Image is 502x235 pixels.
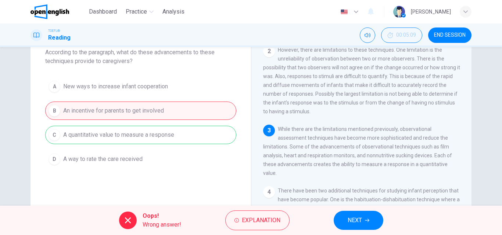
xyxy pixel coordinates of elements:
span: Explanation [242,215,280,225]
div: Hide [381,27,422,43]
span: Analysis [162,7,184,16]
button: Practice [123,5,157,18]
div: Mute [360,27,375,43]
span: Practice [126,7,147,16]
div: 4 [263,186,275,198]
h1: Reading [48,33,71,42]
span: Oops! [143,212,181,220]
span: END SESSION [434,32,466,38]
span: While there are the limitations mentioned previously, observational assessment techniques have be... [263,126,452,176]
span: According to the paragraph, what do these advancements to these techniques provide to caregivers? [45,48,236,66]
img: OpenEnglish logo [31,4,69,19]
span: Dashboard [89,7,117,16]
a: OpenEnglish logo [31,4,86,19]
button: Explanation [225,210,290,230]
div: [PERSON_NAME] [411,7,451,16]
span: NEXT [348,215,362,225]
span: TOEFL® [48,28,60,33]
button: END SESSION [428,27,471,43]
div: 3 [263,125,275,136]
button: Dashboard [86,5,120,18]
div: 2 [263,45,275,57]
span: Wrong answer! [143,220,181,229]
img: Profile picture [393,6,405,18]
button: NEXT [334,211,383,230]
span: 00:05:09 [396,32,416,38]
button: Analysis [159,5,187,18]
button: 00:05:09 [381,27,422,43]
img: en [340,9,349,15]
